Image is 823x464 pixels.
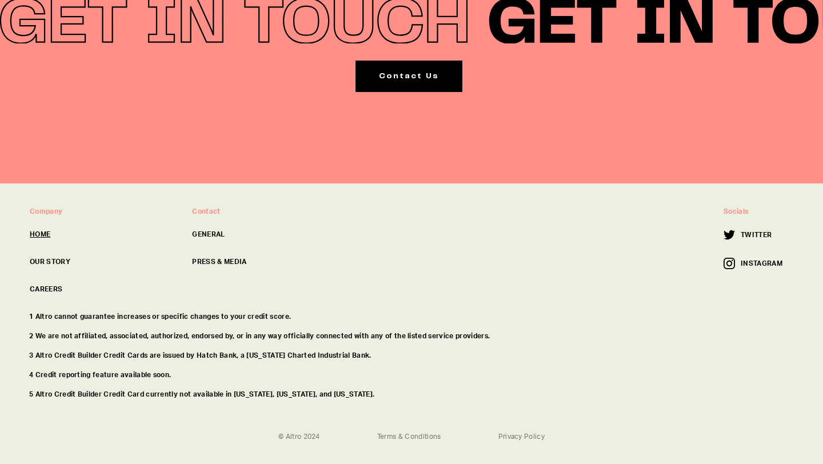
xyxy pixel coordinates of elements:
img: instagram.svg [724,258,741,269]
a: TWITTER [724,229,772,241]
div: Socials [724,206,782,217]
span: TWITTER [741,230,772,240]
p: 2 We are not affiliated, associated, authorized, endorsed by, or in any way officially connected ... [29,331,794,341]
img: twitter.svg [724,229,741,241]
div: Contact Us [379,70,439,82]
a: Contact Us [355,61,462,92]
a: Terms & Conditions [377,431,441,442]
p: 3 Altro Credit Builder Credit Cards are issued by Hatch Bank, a [US_STATE] Charted Industrial Bank. [29,350,794,361]
a: CAREERS [30,284,174,294]
a: GENERAL [192,229,336,239]
a: Privacy Policy [498,431,545,442]
span: INSTAGRAM [741,258,782,269]
a: HOME [30,229,174,239]
a: PRESS & MEDIA [192,257,336,267]
a: © Altro 2024 [278,431,320,442]
a: INSTAGRAM [724,258,782,269]
p: 5 Altro Credit Builder Credit Card currently not available in [US_STATE], [US_STATE], and [US_STA... [29,389,794,399]
div: Contact [192,206,336,217]
p: 1 Altro cannot guarantee increases or specific changes to your credit score. [29,311,794,322]
a: OUR STORY [30,257,174,267]
p: 4 Credit reporting feature available soon. [29,370,794,380]
div: Company [30,206,174,217]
